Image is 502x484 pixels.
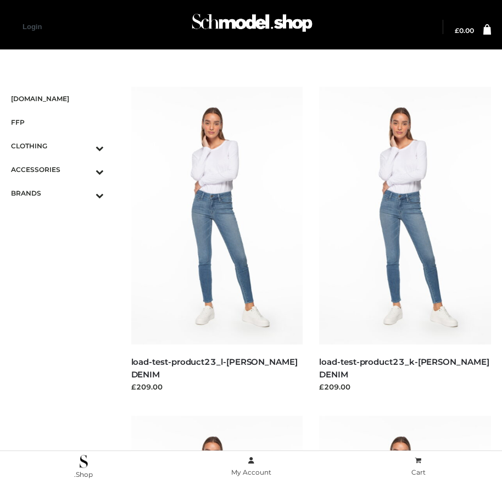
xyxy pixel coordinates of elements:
img: Schmodel Admin 964 [189,6,315,45]
a: ACCESSORIESToggle Submenu [11,158,104,181]
button: Toggle Submenu [65,158,104,181]
a: My Account [168,454,335,479]
span: [DOMAIN_NAME] [11,92,104,105]
a: Schmodel Admin 964 [187,9,315,45]
a: Cart [334,454,502,479]
span: £ [455,26,459,35]
bdi: 0.00 [455,26,474,35]
a: CLOTHINGToggle Submenu [11,134,104,158]
a: [DOMAIN_NAME] [11,87,104,110]
span: My Account [231,468,271,476]
a: BRANDSToggle Submenu [11,181,104,205]
div: £209.00 [131,381,303,392]
span: Cart [411,468,426,476]
button: Toggle Submenu [65,134,104,158]
span: FFP [11,116,104,129]
img: .Shop [80,455,88,468]
a: £0.00 [455,27,474,34]
a: load-test-product23_l-[PERSON_NAME] DENIM [131,357,298,380]
div: £209.00 [319,381,491,392]
a: Login [23,23,42,31]
span: .Shop [74,470,93,479]
a: load-test-product23_k-[PERSON_NAME] DENIM [319,357,489,380]
span: BRANDS [11,187,104,199]
button: Toggle Submenu [65,181,104,205]
a: FFP [11,110,104,134]
span: CLOTHING [11,140,104,152]
span: ACCESSORIES [11,163,104,176]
